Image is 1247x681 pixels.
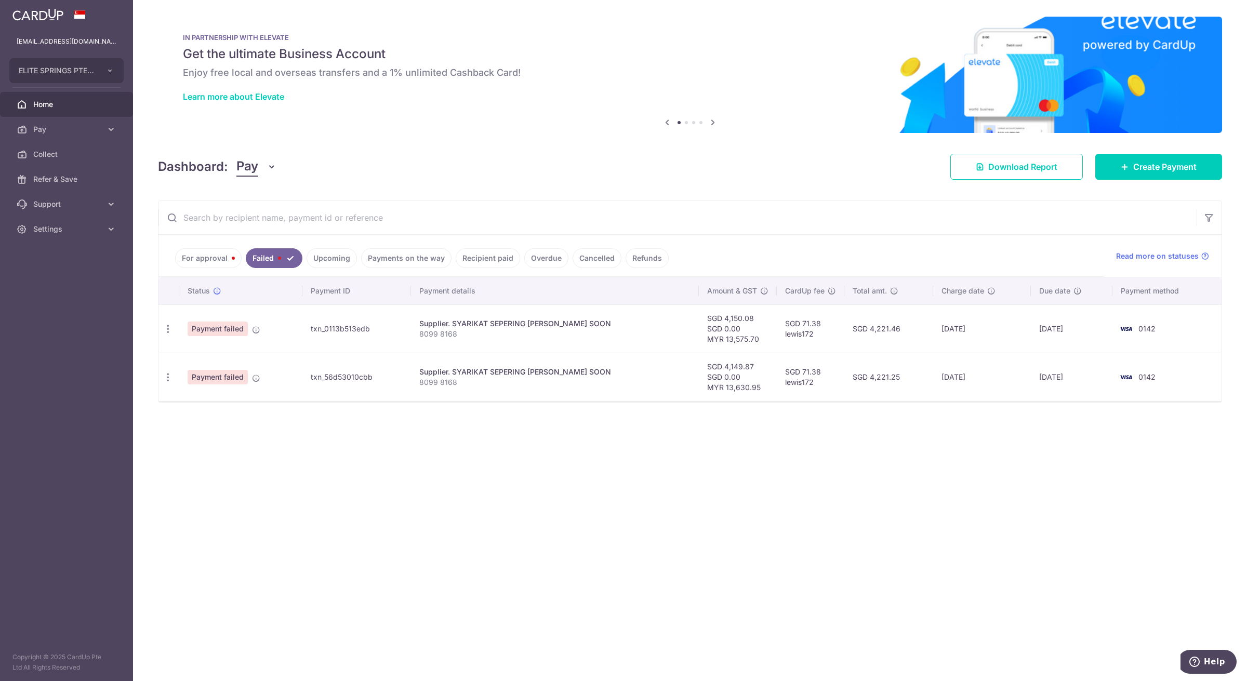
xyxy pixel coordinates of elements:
span: Amount & GST [707,286,757,296]
th: Payment ID [302,277,411,304]
td: txn_56d53010cbb [302,353,411,401]
td: SGD 71.38 lewis172 [777,353,844,401]
a: Payments on the way [361,248,452,268]
td: [DATE] [1031,304,1112,353]
img: Bank Card [1116,323,1136,335]
p: 8099 8168 [419,377,691,388]
a: Create Payment [1095,154,1222,180]
span: Download Report [988,161,1057,173]
img: CardUp [12,8,63,21]
a: Learn more about Elevate [183,91,284,102]
span: Charge date [941,286,984,296]
span: Collect [33,149,102,159]
span: Settings [33,224,102,234]
td: txn_0113b513edb [302,304,411,353]
span: Due date [1039,286,1070,296]
td: SGD 71.38 lewis172 [777,304,844,353]
a: Cancelled [573,248,621,268]
a: Download Report [950,154,1083,180]
p: 8099 8168 [419,329,691,339]
a: Failed [246,248,302,268]
span: Status [188,286,210,296]
button: Pay [236,157,276,177]
td: SGD 4,221.25 [844,353,933,401]
img: Renovation banner [158,17,1222,133]
a: Overdue [524,248,568,268]
img: Bank Card [1116,371,1136,383]
td: SGD 4,221.46 [844,304,933,353]
td: SGD 4,149.87 SGD 0.00 MYR 13,630.95 [699,353,777,401]
td: [DATE] [933,304,1031,353]
a: Read more on statuses [1116,251,1209,261]
span: ELITE SPRINGS PTE. LTD. [19,65,96,76]
a: Upcoming [307,248,357,268]
div: Supplier. SYARIKAT SEPERING [PERSON_NAME] SOON [419,318,691,329]
iframe: Opens a widget where you can find more information [1180,650,1237,676]
p: [EMAIL_ADDRESS][DOMAIN_NAME] [17,36,116,47]
th: Payment details [411,277,699,304]
span: Refer & Save [33,174,102,184]
span: Support [33,199,102,209]
button: ELITE SPRINGS PTE. LTD. [9,58,124,83]
span: Pay [33,124,102,135]
th: Payment method [1112,277,1222,304]
span: 0142 [1138,324,1156,333]
span: Total amt. [853,286,887,296]
span: Read more on statuses [1116,251,1199,261]
h5: Get the ultimate Business Account [183,46,1197,62]
td: SGD 4,150.08 SGD 0.00 MYR 13,575.70 [699,304,777,353]
p: IN PARTNERSHIP WITH ELEVATE [183,33,1197,42]
span: Create Payment [1133,161,1197,173]
span: Home [33,99,102,110]
span: Pay [236,157,258,177]
span: Payment failed [188,370,248,384]
h6: Enjoy free local and overseas transfers and a 1% unlimited Cashback Card! [183,66,1197,79]
a: Refunds [626,248,669,268]
a: For approval [175,248,242,268]
h4: Dashboard: [158,157,228,176]
td: [DATE] [933,353,1031,401]
div: Supplier. SYARIKAT SEPERING [PERSON_NAME] SOON [419,367,691,377]
span: 0142 [1138,372,1156,381]
span: CardUp fee [785,286,825,296]
span: Payment failed [188,322,248,336]
input: Search by recipient name, payment id or reference [158,201,1197,234]
a: Recipient paid [456,248,520,268]
td: [DATE] [1031,353,1112,401]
